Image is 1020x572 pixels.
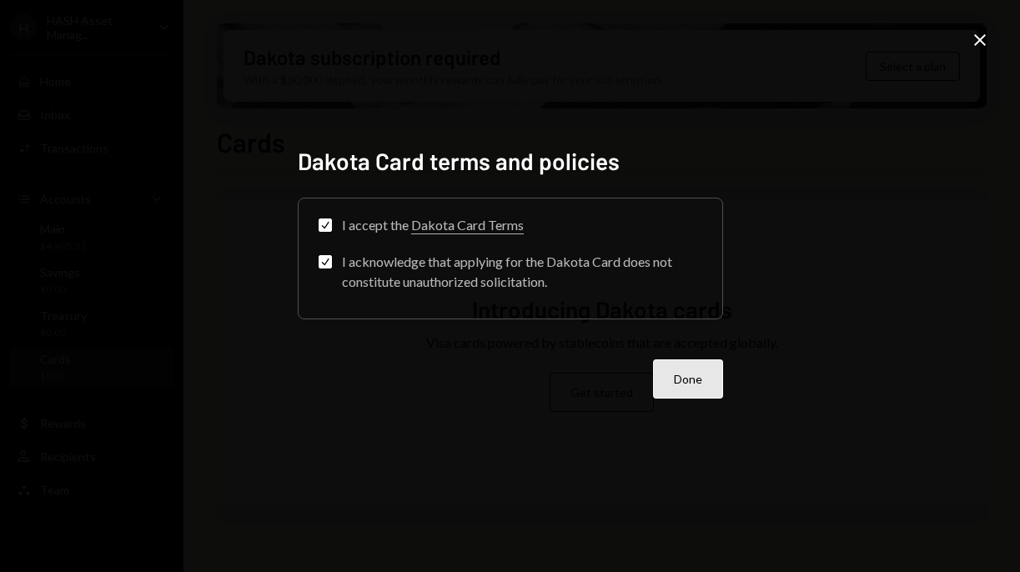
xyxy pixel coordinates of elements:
button: Done [653,359,723,399]
div: I accept the [342,215,524,235]
button: I accept the Dakota Card Terms [319,218,332,232]
div: I acknowledge that applying for the Dakota Card does not constitute unauthorized solicitation. [342,252,702,292]
h2: Dakota Card terms and policies [298,145,723,178]
button: I acknowledge that applying for the Dakota Card does not constitute unauthorized solicitation. [319,255,332,268]
a: Dakota Card Terms [411,217,524,234]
